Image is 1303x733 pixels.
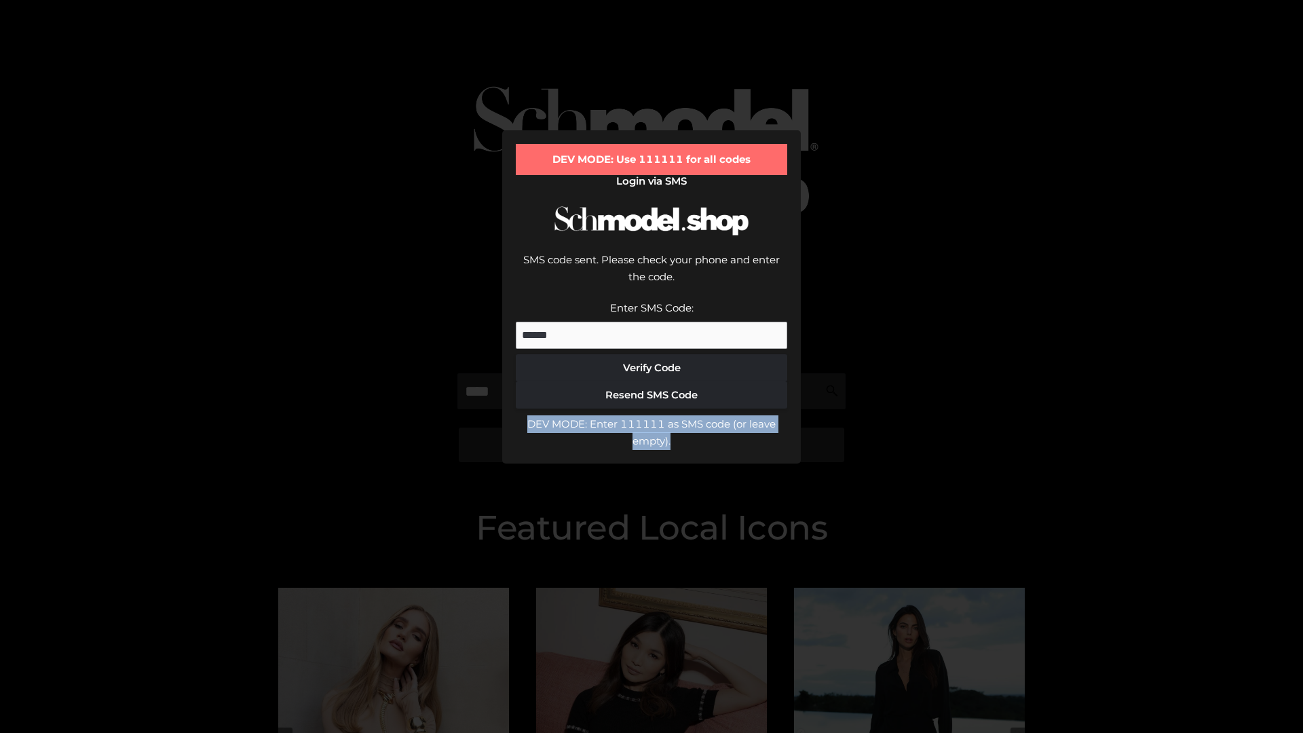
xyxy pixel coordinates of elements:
label: Enter SMS Code: [610,301,694,314]
div: DEV MODE: Use 111111 for all codes [516,144,787,175]
button: Verify Code [516,354,787,381]
div: DEV MODE: Enter 111111 as SMS code (or leave empty). [516,415,787,450]
button: Resend SMS Code [516,381,787,409]
h2: Login via SMS [516,175,787,187]
img: Schmodel Logo [550,194,753,248]
div: SMS code sent. Please check your phone and enter the code. [516,251,787,299]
